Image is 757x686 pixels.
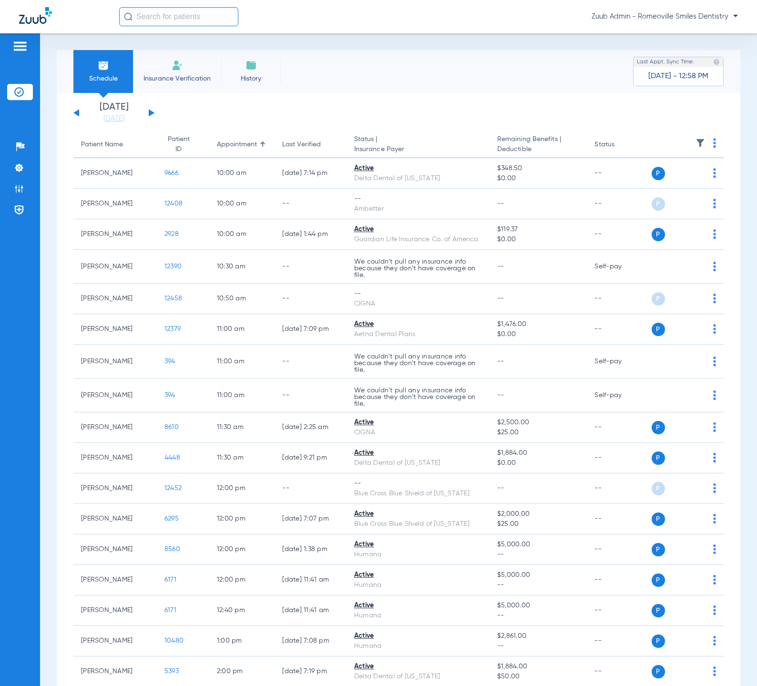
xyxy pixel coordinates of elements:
td: 11:30 AM [209,412,275,443]
span: $50.00 [497,672,580,682]
span: Last Appt. Sync Time: [637,57,694,67]
img: group-dot-blue.svg [713,168,716,178]
p: We couldn’t pull any insurance info because they don’t have coverage on file. [354,353,482,373]
div: -- [354,289,482,299]
td: [PERSON_NAME] [73,379,157,412]
td: 11:30 AM [209,443,275,473]
td: 12:00 PM [209,504,275,534]
span: 6171 [164,576,176,583]
span: $0.00 [497,329,580,339]
span: 5393 [164,668,179,675]
span: Zuub Admin - Romeoville Smiles Dentistry [592,12,738,21]
td: [PERSON_NAME] [73,473,157,504]
td: [PERSON_NAME] [73,219,157,250]
div: Active [354,662,482,672]
td: [DATE] 1:44 PM [275,219,347,250]
img: group-dot-blue.svg [713,575,716,584]
p: We couldn’t pull any insurance info because they don’t have coverage on file. [354,258,482,278]
td: -- [587,189,651,219]
img: group-dot-blue.svg [713,544,716,554]
td: [PERSON_NAME] [73,504,157,534]
div: Blue Cross Blue Shield of [US_STATE] [354,489,482,499]
span: P [652,228,665,241]
span: P [652,197,665,211]
span: P [652,451,665,465]
span: -- [497,580,580,590]
div: CIGNA [354,428,482,438]
span: $1,884.00 [497,662,580,672]
span: 6295 [164,515,179,522]
span: 394 [164,358,175,365]
span: P [652,604,665,617]
span: $348.50 [497,164,580,174]
td: [PERSON_NAME] [73,443,157,473]
td: -- [275,379,347,412]
td: [DATE] 7:07 PM [275,504,347,534]
div: Active [354,601,482,611]
span: 4448 [164,454,180,461]
td: 11:00 AM [209,379,275,412]
p: We couldn’t pull any insurance info because they don’t have coverage on file. [354,387,482,407]
span: P [652,573,665,587]
a: [DATE] [85,114,143,123]
img: hamburger-icon [12,41,28,52]
span: P [652,482,665,495]
div: Active [354,540,482,550]
img: Search Icon [124,12,133,21]
div: Last Verified [282,140,339,150]
td: [DATE] 11:41 AM [275,595,347,626]
span: -- [497,641,580,651]
td: Self-pay [587,379,651,412]
span: Insurance Verification [140,74,214,83]
span: $1,884.00 [497,448,580,458]
td: [PERSON_NAME] [73,565,157,595]
td: -- [587,534,651,565]
span: P [652,665,665,678]
img: group-dot-blue.svg [713,138,716,148]
td: [PERSON_NAME] [73,284,157,314]
div: Delta Dental of [US_STATE] [354,672,482,682]
img: group-dot-blue.svg [713,666,716,676]
img: group-dot-blue.svg [713,229,716,239]
span: P [652,512,665,526]
span: $0.00 [497,458,580,468]
img: History [246,60,257,71]
img: group-dot-blue.svg [713,199,716,208]
div: Humana [354,550,482,560]
div: Patient ID [164,134,202,154]
span: 12452 [164,485,182,491]
td: Self-pay [587,345,651,379]
div: CIGNA [354,299,482,309]
span: 12390 [164,263,182,270]
img: Schedule [98,60,109,71]
span: $25.00 [497,519,580,529]
span: 12458 [164,295,182,302]
td: 12:00 PM [209,473,275,504]
td: [PERSON_NAME] [73,595,157,626]
div: Active [354,570,482,580]
td: -- [275,250,347,284]
img: group-dot-blue.svg [713,357,716,366]
td: 12:00 PM [209,534,275,565]
td: -- [275,345,347,379]
span: History [228,74,274,83]
span: 8610 [164,424,179,430]
div: Active [354,164,482,174]
td: [DATE] 7:08 PM [275,626,347,656]
span: -- [497,611,580,621]
td: [DATE] 11:41 AM [275,565,347,595]
td: [PERSON_NAME] [73,189,157,219]
img: group-dot-blue.svg [713,324,716,334]
td: [PERSON_NAME] [73,314,157,345]
img: group-dot-blue.svg [713,453,716,462]
td: Self-pay [587,250,651,284]
td: [PERSON_NAME] [73,534,157,565]
img: last sync help info [713,59,720,65]
img: group-dot-blue.svg [713,422,716,432]
img: group-dot-blue.svg [713,483,716,493]
div: Patient Name [81,140,149,150]
span: 2928 [164,231,179,237]
span: P [652,543,665,556]
td: [PERSON_NAME] [73,626,157,656]
div: Delta Dental of [US_STATE] [354,174,482,184]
